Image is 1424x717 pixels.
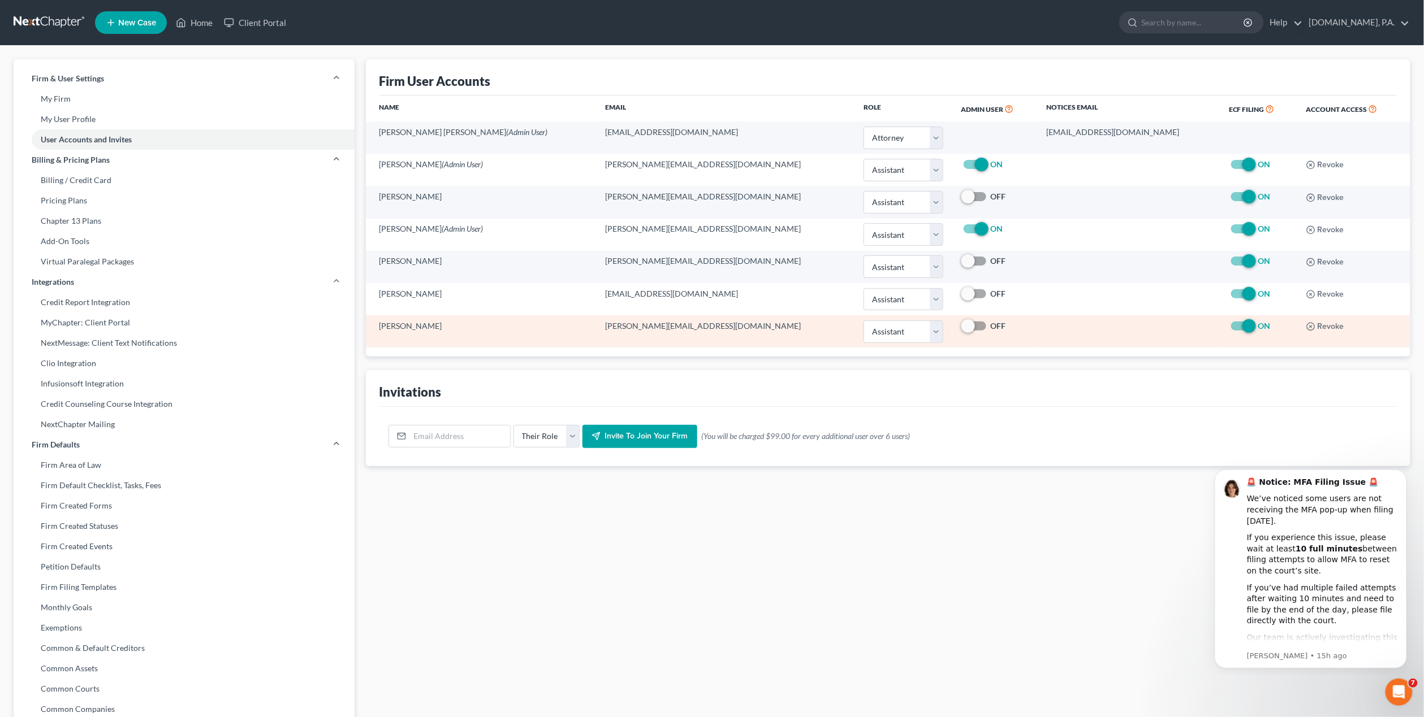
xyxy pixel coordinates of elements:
[1306,290,1344,299] button: Revoke
[14,211,355,231] a: Chapter 13 Plans
[442,159,484,169] span: (Admin User)
[32,276,74,288] span: Integrations
[605,432,688,441] span: Invite to join your firm
[32,73,104,84] span: Firm & User Settings
[991,192,1006,201] strong: OFF
[14,170,355,190] a: Billing / Credit Card
[14,190,355,211] a: Pricing Plans
[1142,12,1245,33] input: Search by name...
[991,321,1006,331] strong: OFF
[855,95,952,121] th: Role
[14,292,355,312] a: Credit Report Integration
[1306,258,1344,267] button: Revoke
[14,89,355,109] a: My Firm
[14,516,355,536] a: Firm Created Statuses
[14,129,355,150] a: User Accounts and Invites
[366,219,597,251] td: [PERSON_NAME]
[14,312,355,333] a: MyChapter: Client Portal
[1198,459,1424,675] iframe: Intercom notifications message
[507,127,548,137] span: (Admin User)
[1258,289,1271,298] strong: ON
[1258,159,1271,169] strong: ON
[991,159,1003,169] strong: ON
[991,289,1006,298] strong: OFF
[1038,95,1220,121] th: Notices Email
[1258,321,1271,331] strong: ON
[1229,105,1265,114] span: ECF Filing
[14,496,355,516] a: Firm Created Forms
[597,95,855,121] th: Email
[366,251,597,283] td: [PERSON_NAME]
[366,186,597,218] td: [PERSON_NAME]
[32,439,80,450] span: Firm Defaults
[582,425,697,449] button: Invite to join your firm
[442,224,484,233] span: (Admin User)
[597,283,855,315] td: [EMAIL_ADDRESS][DOMAIN_NAME]
[597,219,855,251] td: [PERSON_NAME][EMAIL_ADDRESS][DOMAIN_NAME]
[410,425,510,447] input: Email Address
[14,679,355,699] a: Common Courts
[32,154,110,166] span: Billing & Pricing Plans
[366,95,597,121] th: Name
[14,536,355,557] a: Firm Created Events
[597,315,855,347] td: [PERSON_NAME][EMAIL_ADDRESS][DOMAIN_NAME]
[366,121,597,154] td: [PERSON_NAME] [PERSON_NAME]
[14,150,355,170] a: Billing & Pricing Plans
[170,12,218,33] a: Home
[14,414,355,434] a: NextChapter Mailing
[14,272,355,292] a: Integrations
[14,434,355,455] a: Firm Defaults
[14,638,355,658] a: Common & Default Creditors
[1306,160,1344,170] button: Revoke
[14,618,355,638] a: Exemptions
[1258,192,1271,201] strong: ON
[14,231,355,251] a: Add-On Tools
[14,455,355,475] a: Firm Area of Law
[366,283,597,315] td: [PERSON_NAME]
[366,154,597,186] td: [PERSON_NAME]
[366,315,597,347] td: [PERSON_NAME]
[14,475,355,496] a: Firm Default Checklist, Tasks, Fees
[702,431,911,442] span: (You will be charged $99.00 for every additional user over 6 users)
[14,373,355,394] a: Infusionsoft Integration
[14,68,355,89] a: Firm & User Settings
[1409,679,1418,688] span: 7
[1265,12,1302,33] a: Help
[118,19,156,27] span: New Case
[1258,224,1271,233] strong: ON
[14,109,355,129] a: My User Profile
[1306,225,1344,234] button: Revoke
[597,121,855,154] td: [EMAIL_ADDRESS][DOMAIN_NAME]
[1306,322,1344,331] button: Revoke
[1306,193,1344,202] button: Revoke
[14,394,355,414] a: Credit Counseling Course Integration
[14,251,355,272] a: Virtual Paralegal Packages
[1304,12,1410,33] a: [DOMAIN_NAME], P.A.
[1386,679,1413,706] iframe: Intercom live chat
[14,577,355,597] a: Firm Filing Templates
[218,12,292,33] a: Client Portal
[1306,105,1367,114] span: Account Access
[597,154,855,186] td: [PERSON_NAME][EMAIL_ADDRESS][DOMAIN_NAME]
[597,251,855,283] td: [PERSON_NAME][EMAIL_ADDRESS][DOMAIN_NAME]
[379,384,442,400] div: Invitations
[1258,256,1271,266] strong: ON
[597,186,855,218] td: [PERSON_NAME][EMAIL_ADDRESS][DOMAIN_NAME]
[961,105,1004,114] span: Admin User
[1038,121,1220,154] td: [EMAIL_ADDRESS][DOMAIN_NAME]
[14,333,355,353] a: NextMessage: Client Text Notifications
[14,597,355,618] a: Monthly Goals
[991,256,1006,266] strong: OFF
[14,353,355,373] a: Clio Integration
[14,658,355,679] a: Common Assets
